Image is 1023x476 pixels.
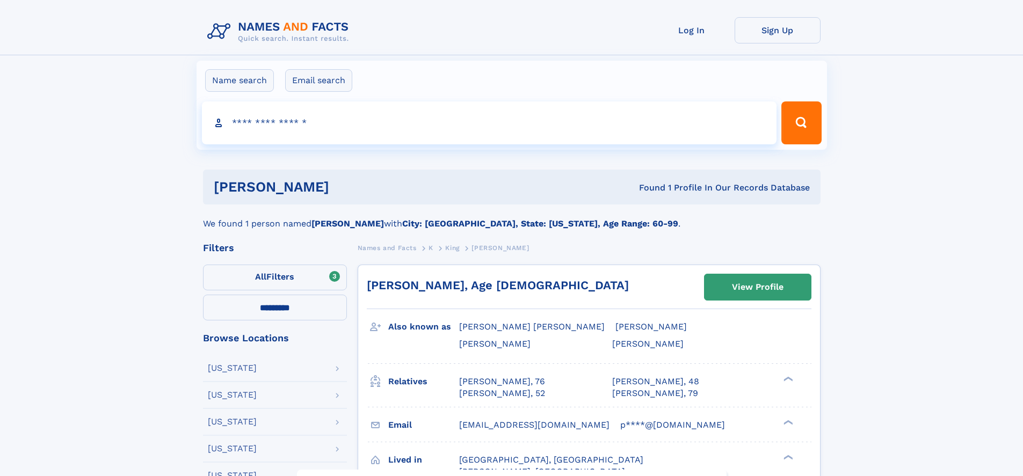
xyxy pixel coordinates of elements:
[649,17,735,43] a: Log In
[484,182,810,194] div: Found 1 Profile In Our Records Database
[203,243,347,253] div: Filters
[311,218,384,229] b: [PERSON_NAME]
[388,451,459,469] h3: Lived in
[402,218,678,229] b: City: [GEOGRAPHIC_DATA], State: [US_STATE], Age Range: 60-99
[203,333,347,343] div: Browse Locations
[459,387,545,399] a: [PERSON_NAME], 52
[285,69,352,92] label: Email search
[735,17,821,43] a: Sign Up
[388,416,459,434] h3: Email
[471,244,529,252] span: [PERSON_NAME]
[367,279,629,292] a: [PERSON_NAME], Age [DEMOGRAPHIC_DATA]
[445,241,459,254] a: King
[612,387,698,399] a: [PERSON_NAME], 79
[208,418,257,426] div: [US_STATE]
[203,204,821,230] div: We found 1 person named with .
[612,376,699,387] a: [PERSON_NAME], 48
[388,318,459,336] h3: Also known as
[429,244,433,252] span: K
[612,339,684,349] span: [PERSON_NAME]
[459,455,643,465] span: [GEOGRAPHIC_DATA], [GEOGRAPHIC_DATA]
[781,101,821,144] button: Search Button
[459,321,605,332] span: [PERSON_NAME] [PERSON_NAME]
[388,372,459,391] h3: Relatives
[615,321,687,332] span: [PERSON_NAME]
[781,453,794,460] div: ❯
[429,241,433,254] a: K
[202,101,777,144] input: search input
[208,364,257,372] div: [US_STATE]
[208,391,257,399] div: [US_STATE]
[203,265,347,290] label: Filters
[208,444,257,453] div: [US_STATE]
[445,244,459,252] span: King
[205,69,274,92] label: Name search
[459,376,545,387] a: [PERSON_NAME], 76
[459,339,531,349] span: [PERSON_NAME]
[732,275,783,299] div: View Profile
[358,241,417,254] a: Names and Facts
[781,419,794,426] div: ❯
[214,180,484,194] h1: [PERSON_NAME]
[705,274,811,300] a: View Profile
[255,272,266,282] span: All
[781,375,794,382] div: ❯
[203,17,358,46] img: Logo Names and Facts
[459,420,610,430] span: [EMAIL_ADDRESS][DOMAIN_NAME]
